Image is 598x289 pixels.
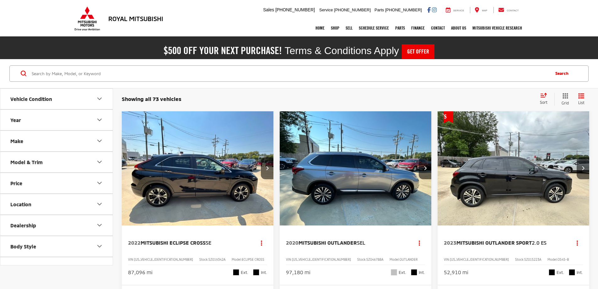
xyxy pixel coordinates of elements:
[444,258,450,261] span: VIN:
[408,20,428,36] a: Finance
[574,93,589,106] button: List View
[549,269,555,275] span: Labrador Black Pearl
[121,111,274,225] div: 2022 Mitsubishi Eclipse Cross SE 0
[444,111,453,123] span: Get Price Drop Alert
[233,269,239,275] span: Labrador Black Pearl
[356,20,392,36] a: Schedule Service: Opens in a new tab
[419,270,425,275] span: Int.
[432,7,437,12] a: Instagram: Click to visit our Instagram page
[108,15,163,22] h3: Royal Mitsubishi
[428,20,448,36] a: Contact
[121,111,274,226] img: 2022 Mitsubishi Eclipse Cross SE
[427,7,431,12] a: Facebook: Click to visit our Facebook page
[261,270,267,275] span: Int.
[399,270,406,275] span: Ext.
[554,93,574,106] button: Grid View
[134,258,193,261] span: [US_VEHICLE_IDENTIFICATION_NUMBER]
[578,100,585,105] span: List
[10,117,21,123] div: Year
[128,269,153,276] div: 87,096 mi
[524,258,541,261] span: SZ015223A
[419,240,420,245] span: dropdown dots
[562,100,569,106] span: Grid
[256,237,267,248] button: Actions
[482,9,487,12] span: Map
[0,257,113,278] button: ColorColor
[537,93,554,105] button: Select sort value
[357,258,366,261] span: Stock:
[577,157,589,179] button: Next image
[232,258,242,261] span: Model:
[10,96,52,102] div: Vehicle Condition
[286,269,310,276] div: 97,180 mi
[547,258,558,261] span: Model:
[419,157,431,179] button: Next image
[558,258,569,261] span: OS45-B
[437,111,590,226] img: 2023 Mitsubishi Outlander Sport 2.0 ES
[10,264,23,270] div: Color
[286,239,408,246] a: 2020Mitsubishi OutlanderSEL
[532,240,547,246] span: 2.0 ES
[263,7,274,12] span: Sales
[292,258,351,261] span: [US_VEHICLE_IDENTIFICATION_NUMBER]
[96,137,103,145] div: Make
[299,240,357,246] span: Mitsubishi Outlander
[206,240,211,246] span: SE
[279,111,432,225] div: 2020 Mitsubishi Outlander SEL 0
[242,258,264,261] span: ECLIPSE CROSS
[515,258,524,261] span: Stock:
[374,8,384,12] span: Parts
[0,215,113,236] button: DealershipDealership
[319,8,333,12] span: Service
[279,111,432,225] a: 2020 Mitsubishi Outlander SEL2020 Mitsubishi Outlander SEL2020 Mitsubishi Outlander SEL2020 Mitsu...
[0,110,113,130] button: YearYear
[444,269,468,276] div: 52,910 mi
[96,264,103,271] div: Color
[96,116,103,124] div: Year
[572,237,583,248] button: Actions
[10,243,36,249] div: Body Style
[366,258,383,261] span: SZ046788A
[10,201,31,207] div: Location
[390,258,400,261] span: Model:
[0,173,113,193] button: PricePrice
[437,111,590,225] a: 2023 Mitsubishi Outlander Sport 2.0 ES2023 Mitsubishi Outlander Sport 2.0 ES2023 Mitsubishi Outla...
[122,96,181,102] span: Showing all 73 vehicles
[549,66,578,81] button: Search
[493,7,524,13] a: Contact
[286,258,292,261] span: VIN:
[385,8,422,12] span: [PHONE_NUMBER]
[0,152,113,172] button: Model & TrimModel & Trim
[10,138,23,144] div: Make
[10,222,36,228] div: Dealership
[414,237,425,248] button: Actions
[73,6,101,31] img: Mitsubishi
[402,44,434,59] a: Get Offer
[392,20,408,36] a: Parts: Opens in a new tab
[444,240,456,246] span: 2023
[391,269,397,275] span: Silver
[241,270,248,275] span: Ext.
[10,180,22,186] div: Price
[0,194,113,214] button: LocationLocation
[164,46,282,55] h2: $500 off your next purchase!
[31,66,549,81] form: Search by Make, Model, or Keyword
[96,200,103,208] div: Location
[261,157,273,179] button: Next image
[557,270,564,275] span: Ext.
[400,258,418,261] span: OUTLANDER
[96,158,103,166] div: Model & Trim
[469,20,525,36] a: Mitsubishi Vehicle Research
[199,258,208,261] span: Stock:
[444,239,566,246] a: 2023Mitsubishi Outlander Sport2.0 ES
[470,7,492,13] a: Map
[253,269,259,275] span: Black
[453,9,464,12] span: Service
[275,7,315,12] span: [PHONE_NUMBER]
[0,236,113,257] button: Body StyleBody Style
[96,95,103,103] div: Vehicle Condition
[342,20,356,36] a: Sell
[0,89,113,109] button: Vehicle ConditionVehicle Condition
[96,179,103,187] div: Price
[10,159,43,165] div: Model & Trim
